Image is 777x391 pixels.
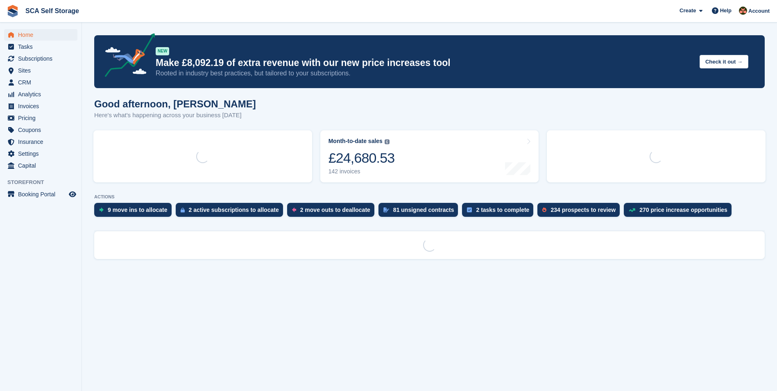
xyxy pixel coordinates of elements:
div: 81 unsigned contracts [393,207,454,213]
span: Booking Portal [18,189,67,200]
a: menu [4,160,77,171]
a: menu [4,189,77,200]
a: menu [4,29,77,41]
h1: Good afternoon, [PERSON_NAME] [94,98,256,109]
a: menu [4,89,77,100]
p: Rooted in industry best practices, but tailored to your subscriptions. [156,69,693,78]
span: Account [748,7,770,15]
img: icon-info-grey-7440780725fd019a000dd9b08b2336e03edf1995a4989e88bcd33f0948082b44.svg [385,139,390,144]
div: 234 prospects to review [550,207,616,213]
p: Here's what's happening across your business [DATE] [94,111,256,120]
div: 142 invoices [328,168,395,175]
span: Insurance [18,136,67,148]
a: menu [4,148,77,159]
button: Check it out → [700,55,748,68]
span: Subscriptions [18,53,67,64]
a: 2 tasks to complete [462,203,537,221]
a: menu [4,65,77,76]
span: Coupons [18,124,67,136]
div: 270 price increase opportunities [639,207,727,213]
a: menu [4,124,77,136]
span: Create [680,7,696,15]
a: Preview store [68,189,77,199]
a: menu [4,136,77,148]
img: stora-icon-8386f47178a22dfd0bd8f6a31ec36ba5ce8667c1dd55bd0f319d3a0aa187defe.svg [7,5,19,17]
a: 270 price increase opportunities [624,203,736,221]
p: ACTIONS [94,194,765,200]
span: Tasks [18,41,67,52]
a: menu [4,100,77,112]
img: price_increase_opportunities-93ffe204e8149a01c8c9dc8f82e8f89637d9d84a8eef4429ea346261dce0b2c0.svg [629,208,635,212]
a: Month-to-date sales £24,680.53 142 invoices [320,130,539,182]
span: Sites [18,65,67,76]
div: 2 move outs to deallocate [300,207,370,213]
a: menu [4,41,77,52]
a: 9 move ins to allocate [94,203,176,221]
a: 2 active subscriptions to allocate [176,203,287,221]
div: 9 move ins to allocate [108,207,168,213]
a: SCA Self Storage [22,4,82,18]
div: Month-to-date sales [328,138,383,145]
span: Settings [18,148,67,159]
span: Analytics [18,89,67,100]
a: menu [4,53,77,64]
a: menu [4,77,77,88]
p: Make £8,092.19 of extra revenue with our new price increases tool [156,57,693,69]
span: Pricing [18,112,67,124]
img: contract_signature_icon-13c848040528278c33f63329250d36e43548de30e8caae1d1a13099fd9432cc5.svg [383,207,389,212]
div: 2 active subscriptions to allocate [189,207,279,213]
img: task-75834270c22a3079a89374b754ae025e5fb1db73e45f91037f5363f120a921f8.svg [467,207,472,212]
img: move_outs_to_deallocate_icon-f764333ba52eb49d3ac5e1228854f67142a1ed5810a6f6cc68b1a99e826820c5.svg [292,207,296,212]
span: Invoices [18,100,67,112]
a: 234 prospects to review [537,203,624,221]
img: active_subscription_to_allocate_icon-d502201f5373d7db506a760aba3b589e785aa758c864c3986d89f69b8ff3... [181,207,185,213]
img: move_ins_to_allocate_icon-fdf77a2bb77ea45bf5b3d319d69a93e2d87916cf1d5bf7949dd705db3b84f3ca.svg [99,207,104,212]
span: Help [720,7,732,15]
span: Capital [18,160,67,171]
div: NEW [156,47,169,55]
img: price-adjustments-announcement-icon-8257ccfd72463d97f412b2fc003d46551f7dbcb40ab6d574587a9cd5c0d94... [98,33,155,80]
a: menu [4,112,77,124]
div: £24,680.53 [328,150,395,166]
a: 2 move outs to deallocate [287,203,378,221]
span: CRM [18,77,67,88]
img: Sarah Race [739,7,747,15]
div: 2 tasks to complete [476,207,529,213]
span: Home [18,29,67,41]
img: prospect-51fa495bee0391a8d652442698ab0144808aea92771e9ea1ae160a38d050c398.svg [542,207,546,212]
span: Storefront [7,178,82,186]
a: 81 unsigned contracts [378,203,462,221]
